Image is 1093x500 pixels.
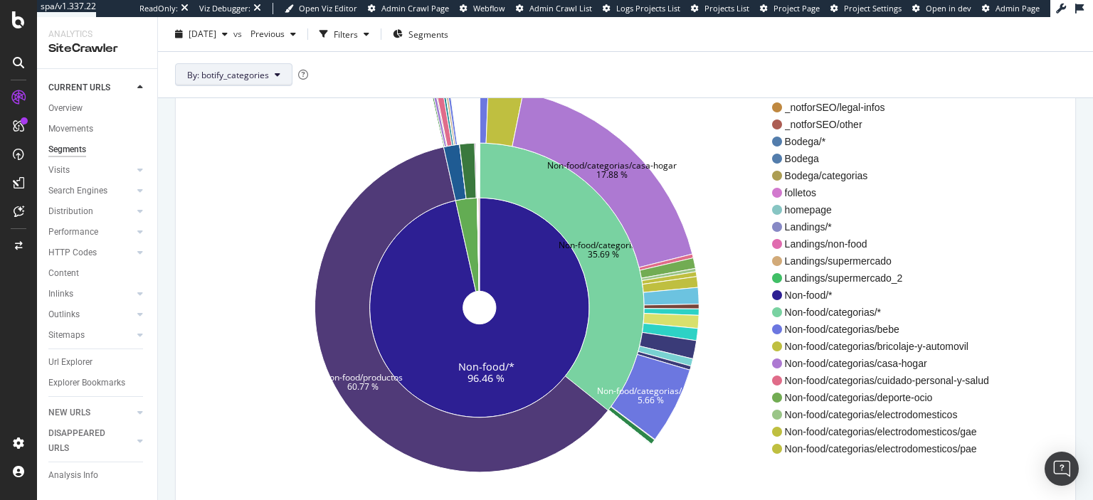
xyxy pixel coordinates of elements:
[603,3,680,14] a: Logs Projects List
[48,163,70,178] div: Visits
[285,3,357,14] a: Open Viz Editor
[245,28,285,40] span: Previous
[559,239,648,251] text: Non-food/categorias/*
[785,151,989,166] span: Bodega
[48,468,98,483] div: Analysis Info
[785,288,989,302] span: Non-food/*
[48,183,107,198] div: Search Engines
[299,3,357,14] span: Open Viz Editor
[48,142,86,157] div: Segments
[616,3,680,14] span: Logs Projects List
[785,271,989,285] span: Landings/supermercado_2
[785,169,989,183] span: Bodega/categorias
[830,3,902,14] a: Project Settings
[588,248,619,260] text: 35.69 %
[48,266,79,281] div: Content
[596,169,628,181] text: 17.88 %
[48,307,80,322] div: Outlinks
[139,3,178,14] div: ReadOnly:
[785,186,989,200] span: folletos
[48,405,90,420] div: NEW URLS
[785,254,989,268] span: Landings/supermercado
[187,68,269,80] span: By: botify_categories
[458,359,514,373] text: Non-food/*
[785,442,989,456] span: Non-food/categorias/electrodomesticos/pae
[760,3,820,14] a: Project Page
[347,380,379,392] text: 60.77 %
[48,225,98,240] div: Performance
[785,134,989,149] span: Bodega/*
[48,376,147,390] a: Explorer Bookmarks
[245,23,302,46] button: Previous
[48,204,133,219] a: Distribution
[48,426,120,456] div: DISAPPEARED URLS
[785,305,989,319] span: Non-food/categorias/*
[48,287,133,302] a: Inlinks
[48,28,146,41] div: Analytics
[844,3,902,14] span: Project Settings
[48,101,83,116] div: Overview
[387,23,454,46] button: Segments
[48,101,147,116] a: Overview
[912,3,971,14] a: Open in dev
[982,3,1040,14] a: Admin Page
[48,163,133,178] a: Visits
[785,408,989,422] span: Non-food/categorias/electrodomesticos
[785,237,989,251] span: Landings/non-food
[529,3,592,14] span: Admin Crawl List
[785,220,989,234] span: Landings/*
[381,3,449,14] span: Admin Crawl Page
[48,405,133,420] a: NEW URLS
[691,3,749,14] a: Projects List
[785,117,989,132] span: _notforSEO/other
[926,3,971,14] span: Open in dev
[996,3,1040,14] span: Admin Page
[48,122,147,137] a: Movements
[189,28,216,40] span: 2025 Sep. 1st
[773,3,820,14] span: Project Page
[169,23,233,46] button: [DATE]
[597,385,704,397] text: Non-food/categorias/moda
[48,376,125,390] div: Explorer Bookmarks
[48,122,93,137] div: Movements
[48,426,133,456] a: DISAPPEARED URLS
[468,371,505,384] text: 96.46 %
[547,159,677,171] text: Non-food/categorias/casa-hogar
[334,28,358,40] div: Filters
[785,322,989,336] span: Non-food/categorias/bebe
[785,425,989,439] span: Non-food/categorias/electrodomesticos/gae
[48,245,133,260] a: HTTP Codes
[323,371,403,383] text: Non-food/productos
[199,3,250,14] div: Viz Debugger:
[785,356,989,371] span: Non-food/categorias/casa-hogar
[48,328,133,343] a: Sitemaps
[48,41,146,57] div: SiteCrawler
[48,245,97,260] div: HTTP Codes
[48,307,133,322] a: Outlinks
[473,3,505,14] span: Webflow
[516,3,592,14] a: Admin Crawl List
[314,23,375,46] button: Filters
[704,3,749,14] span: Projects List
[48,80,110,95] div: CURRENT URLS
[48,225,133,240] a: Performance
[785,203,989,217] span: homepage
[48,183,133,198] a: Search Engines
[175,63,292,86] button: By: botify_categories
[233,28,245,40] span: vs
[785,390,989,405] span: Non-food/categorias/deporte-ocio
[785,373,989,388] span: Non-food/categorias/cuidado-personal-y-salud
[48,328,85,343] div: Sitemaps
[48,80,133,95] a: CURRENT URLS
[48,468,147,483] a: Analysis Info
[408,28,448,40] span: Segments
[785,100,989,115] span: _notforSEO/legal-infos
[48,266,147,281] a: Content
[48,287,73,302] div: Inlinks
[1045,452,1079,486] div: Open Intercom Messenger
[368,3,449,14] a: Admin Crawl Page
[638,394,664,406] text: 5.66 %
[785,339,989,353] span: Non-food/categorias/bricolaje-y-automovil
[48,355,147,370] a: Url Explorer
[48,355,93,370] div: Url Explorer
